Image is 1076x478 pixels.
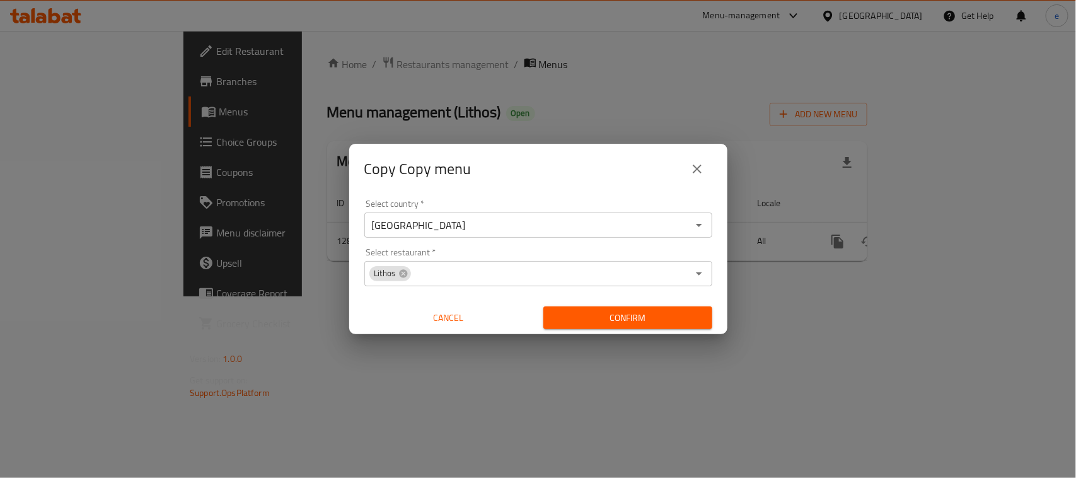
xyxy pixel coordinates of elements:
h2: Copy Copy menu [364,159,471,179]
span: Confirm [553,310,702,326]
button: close [682,154,712,184]
span: Lithos [369,267,401,279]
button: Confirm [543,306,712,330]
button: Cancel [364,306,533,330]
button: Open [690,216,708,234]
div: Lithos [369,266,411,281]
button: Open [690,265,708,283]
span: Cancel [369,310,528,326]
